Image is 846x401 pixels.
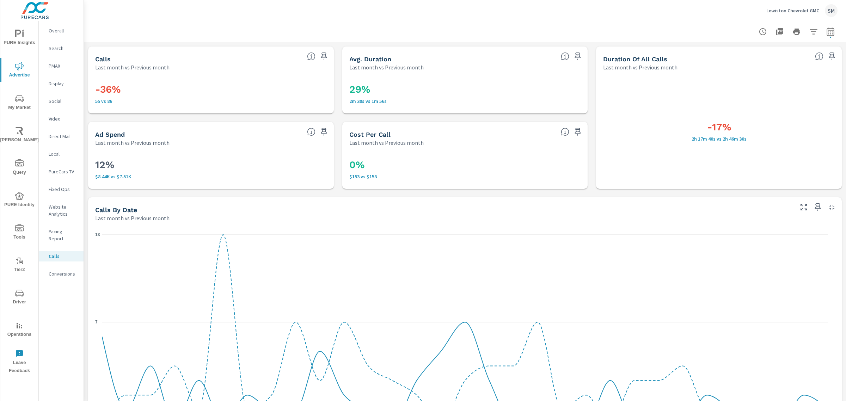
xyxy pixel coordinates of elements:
button: Apply Filters [807,25,821,39]
h5: Duration of all Calls [603,55,667,63]
button: Print Report [790,25,804,39]
p: Search [49,45,78,52]
span: Save this to your personalized report [572,126,583,137]
h3: -36% [95,84,327,95]
button: "Export Report to PDF" [773,25,787,39]
span: My Market [2,94,36,112]
h5: Cost Per Call [349,131,391,138]
h3: -17% [603,121,835,133]
span: Save this to your personalized report [826,51,838,62]
div: Local [39,149,84,159]
div: Website Analytics [39,202,84,219]
p: Calls [49,253,78,260]
p: 2m 30s vs 1m 56s [349,98,581,104]
div: Fixed Ops [39,184,84,195]
p: Display [49,80,78,87]
p: 2h 17m 40s vs 2h 46m 30s [603,136,835,142]
div: Direct Mail [39,131,84,142]
h3: 0% [349,159,581,171]
div: nav menu [0,21,38,378]
div: Social [39,96,84,106]
div: Display [39,78,84,89]
h3: 29% [349,84,581,95]
span: Save this to your personalized report [318,51,330,62]
p: PureCars TV [49,168,78,175]
p: Last month vs Previous month [95,214,170,222]
span: Query [2,159,36,177]
span: Sum of PureCars Ad Spend. [307,128,315,136]
div: Overall [39,25,84,36]
span: Save this to your personalized report [812,202,823,213]
text: 13 [95,232,100,237]
div: Conversions [39,269,84,279]
p: Fixed Ops [49,186,78,193]
p: 55 vs 86 [95,98,327,104]
span: Advertise [2,62,36,79]
p: Lewiston Chevrolet GMC [766,7,819,14]
p: Video [49,115,78,122]
span: Save this to your personalized report [572,51,583,62]
span: PURE Insights [2,30,36,47]
h5: Ad Spend [95,131,125,138]
span: [PERSON_NAME] [2,127,36,144]
span: Tools [2,224,36,241]
text: 7 [95,320,98,325]
button: Make Fullscreen [798,202,809,213]
span: Total number of calls. [307,52,315,61]
p: Conversions [49,270,78,277]
span: The Total Duration of all calls. [815,52,823,61]
p: Last month vs Previous month [95,63,170,72]
div: Search [39,43,84,54]
span: Save this to your personalized report [318,126,330,137]
button: Select Date Range [823,25,838,39]
div: PMAX [39,61,84,71]
span: Leave Feedback [2,350,36,375]
button: Minimize Widget [826,202,838,213]
div: Pacing Report [39,226,84,244]
h5: Avg. Duration [349,55,391,63]
div: PureCars TV [39,166,84,177]
p: Pacing Report [49,228,78,242]
p: Overall [49,27,78,34]
div: Calls [39,251,84,261]
h5: Calls [95,55,111,63]
h5: Calls By Date [95,206,137,214]
span: Operations [2,321,36,339]
p: Last month vs Previous month [603,63,678,72]
p: Local [49,150,78,158]
p: $8,438 vs $7,513 [95,174,327,179]
p: Direct Mail [49,133,78,140]
p: Last month vs Previous month [349,63,424,72]
p: Last month vs Previous month [349,138,424,147]
div: Video [39,113,84,124]
div: SM [825,4,838,17]
span: Driver [2,289,36,306]
p: Website Analytics [49,203,78,217]
span: Tier2 [2,257,36,274]
p: $153 vs $153 [349,174,581,179]
p: Last month vs Previous month [95,138,170,147]
h3: 12% [95,159,327,171]
p: PMAX [49,62,78,69]
span: PURE Identity [2,192,36,209]
span: Average Duration of each call. [561,52,569,61]
p: Social [49,98,78,105]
